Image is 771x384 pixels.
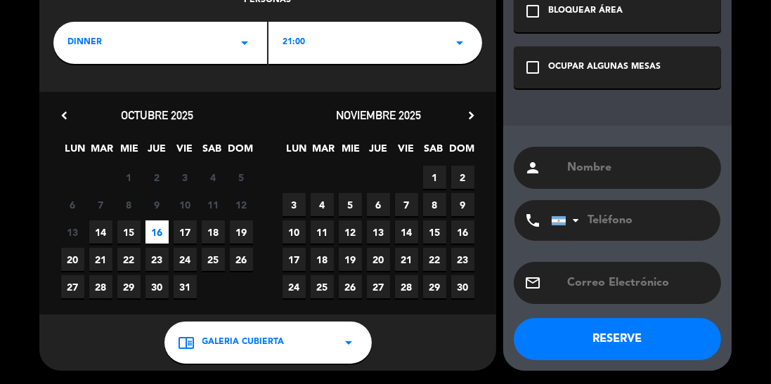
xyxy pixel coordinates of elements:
[174,166,197,189] span: 3
[202,248,225,271] span: 25
[423,275,446,298] span: 29
[395,220,418,244] span: 14
[230,248,253,271] span: 26
[230,193,253,216] span: 12
[236,34,253,51] i: arrow_drop_down
[367,248,390,271] span: 20
[566,273,711,293] input: Correo Electrónico
[524,212,541,229] i: phone
[548,60,661,74] div: OCUPAR ALGUNAS MESAS
[339,248,362,271] span: 19
[179,334,195,351] i: chrome_reader_mode
[339,193,362,216] span: 5
[200,140,223,164] span: SAB
[551,200,706,241] input: Teléfono
[202,193,225,216] span: 11
[367,220,390,244] span: 13
[395,193,418,216] span: 7
[89,275,112,298] span: 28
[451,275,474,298] span: 30
[228,140,251,164] span: DOM
[117,275,141,298] span: 29
[451,34,468,51] i: arrow_drop_down
[230,220,253,244] span: 19
[566,158,711,178] input: Nombre
[524,274,541,291] i: email
[145,166,169,189] span: 2
[117,166,141,189] span: 1
[451,166,474,189] span: 2
[67,36,102,50] span: dinner
[61,193,84,216] span: 6
[524,3,541,20] i: check_box_outline_blank
[451,193,474,216] span: 9
[423,166,446,189] span: 1
[283,275,306,298] span: 24
[174,220,197,244] span: 17
[285,140,308,164] span: LUN
[339,140,363,164] span: MIE
[423,193,446,216] span: 8
[423,248,446,271] span: 22
[61,275,84,298] span: 27
[548,4,623,18] div: BLOQUEAR ÁREA
[524,59,541,76] i: check_box_outline_blank
[312,140,335,164] span: MAR
[423,220,446,244] span: 15
[118,140,141,164] span: MIE
[230,166,253,189] span: 5
[145,248,169,271] span: 23
[61,248,84,271] span: 20
[202,336,285,350] span: GALERIA CUBIERTA
[145,193,169,216] span: 9
[311,248,334,271] span: 18
[422,140,445,164] span: SAB
[451,248,474,271] span: 23
[145,220,169,244] span: 16
[202,220,225,244] span: 18
[283,36,305,50] span: 21:00
[524,159,541,176] i: person
[283,193,306,216] span: 3
[449,140,472,164] span: DOM
[57,108,72,123] i: chevron_left
[174,275,197,298] span: 31
[89,248,112,271] span: 21
[311,220,334,244] span: 11
[311,275,334,298] span: 25
[283,220,306,244] span: 10
[451,220,474,244] span: 16
[173,140,196,164] span: VIE
[339,275,362,298] span: 26
[174,248,197,271] span: 24
[339,220,362,244] span: 12
[283,248,306,271] span: 17
[91,140,114,164] span: MAR
[174,193,197,216] span: 10
[89,193,112,216] span: 7
[395,275,418,298] span: 28
[394,140,417,164] span: VIE
[61,220,84,244] span: 13
[367,193,390,216] span: 6
[63,140,86,164] span: LUN
[145,275,169,298] span: 30
[117,220,141,244] span: 15
[121,108,193,122] span: octubre 2025
[367,275,390,298] span: 27
[117,193,141,216] span: 8
[117,248,141,271] span: 22
[311,193,334,216] span: 4
[202,166,225,189] span: 4
[552,201,584,240] div: Argentina: +54
[395,248,418,271] span: 21
[145,140,169,164] span: JUE
[336,108,421,122] span: noviembre 2025
[89,220,112,244] span: 14
[341,334,358,351] i: arrow_drop_down
[514,318,721,360] button: RESERVE
[367,140,390,164] span: JUE
[464,108,479,123] i: chevron_right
